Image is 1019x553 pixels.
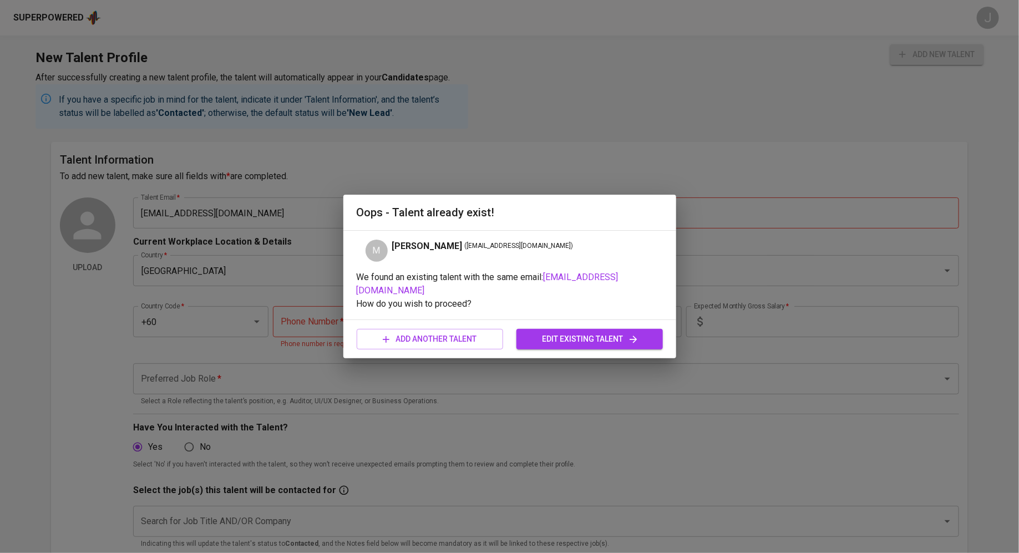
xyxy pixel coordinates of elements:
span: ( [EMAIL_ADDRESS][DOMAIN_NAME] ) [465,241,574,252]
p: How do you wish to proceed? [357,297,663,311]
div: M [366,240,388,262]
span: add another talent [366,332,494,346]
span: edit existing talent [525,332,654,346]
button: edit existing talent [516,329,663,349]
p: We found an existing talent with the same email: [357,271,663,297]
button: add another talent [357,329,503,349]
h2: Oops - Talent already exist! [357,204,663,221]
span: [PERSON_NAME] [392,240,463,253]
